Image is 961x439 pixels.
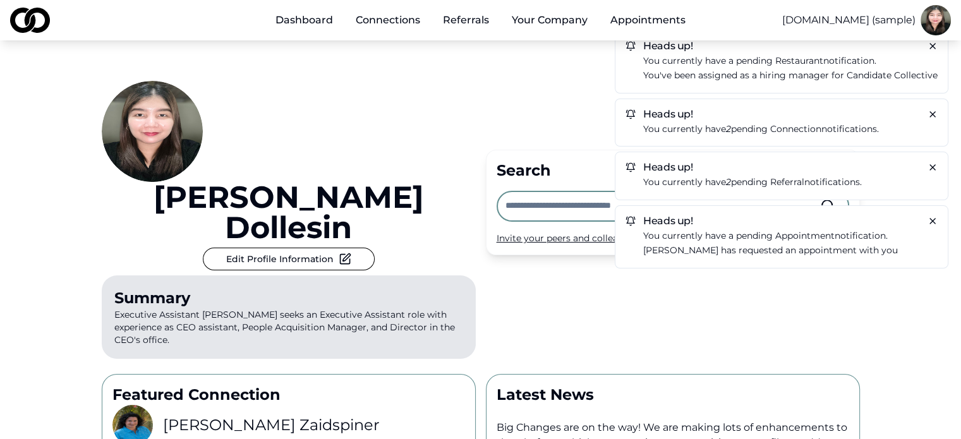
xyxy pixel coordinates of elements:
a: You currently have a pending appointmentnotification.[PERSON_NAME] has requested an appointment w... [643,229,938,258]
h5: Heads up! [626,109,938,119]
em: 2 [726,176,731,188]
p: Featured Connection [112,385,465,405]
h5: Heads up! [626,41,938,51]
a: Dashboard [265,8,343,33]
button: Your Company [502,8,598,33]
p: You currently have a pending notification. [643,54,938,68]
img: logo [10,8,50,33]
button: Edit Profile Information [203,248,375,270]
div: Search [497,160,849,181]
p: You currently have a pending notification. [643,229,938,243]
em: 2 [726,123,731,135]
p: You've been assigned as a hiring manager for Candidate Collective [643,68,938,83]
span: appointment [775,230,835,241]
div: Invite your peers and colleagues → [497,232,849,244]
a: You currently have2pending referralnotifications. [643,175,938,189]
a: Connections [346,8,430,33]
p: Executive Assistant [PERSON_NAME] seeks an Executive Assistant role with experience as CEO assist... [102,275,476,359]
span: Restaurant [775,55,823,66]
h5: Heads up! [626,162,938,172]
span: connection [770,123,821,135]
nav: Main [265,8,696,33]
p: You currently have pending notifications. [643,122,938,136]
p: Latest News [497,385,849,405]
p: [PERSON_NAME] has requested an appointment with you [643,243,938,258]
img: c5a994b8-1df4-4c55-a0c5-fff68abd3c00-Kim%20Headshot-profile_picture.jpg [921,5,951,35]
a: Appointments [600,8,696,33]
a: [PERSON_NAME] Dollesin [102,182,476,243]
div: Summary [114,288,463,308]
button: [DOMAIN_NAME] (sample) [782,13,916,28]
a: You currently have a pending Restaurantnotification.You've been assigned as a hiring manager for ... [643,54,938,83]
h3: [PERSON_NAME] Zaidspiner [163,415,380,435]
a: Referrals [433,8,499,33]
span: referral [770,176,804,188]
img: c5a994b8-1df4-4c55-a0c5-fff68abd3c00-Kim%20Headshot-profile_picture.jpg [102,81,203,182]
p: You currently have pending notifications. [643,175,938,189]
h5: Heads up! [626,216,938,226]
a: You currently have2pending connectionnotifications. [643,122,938,136]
